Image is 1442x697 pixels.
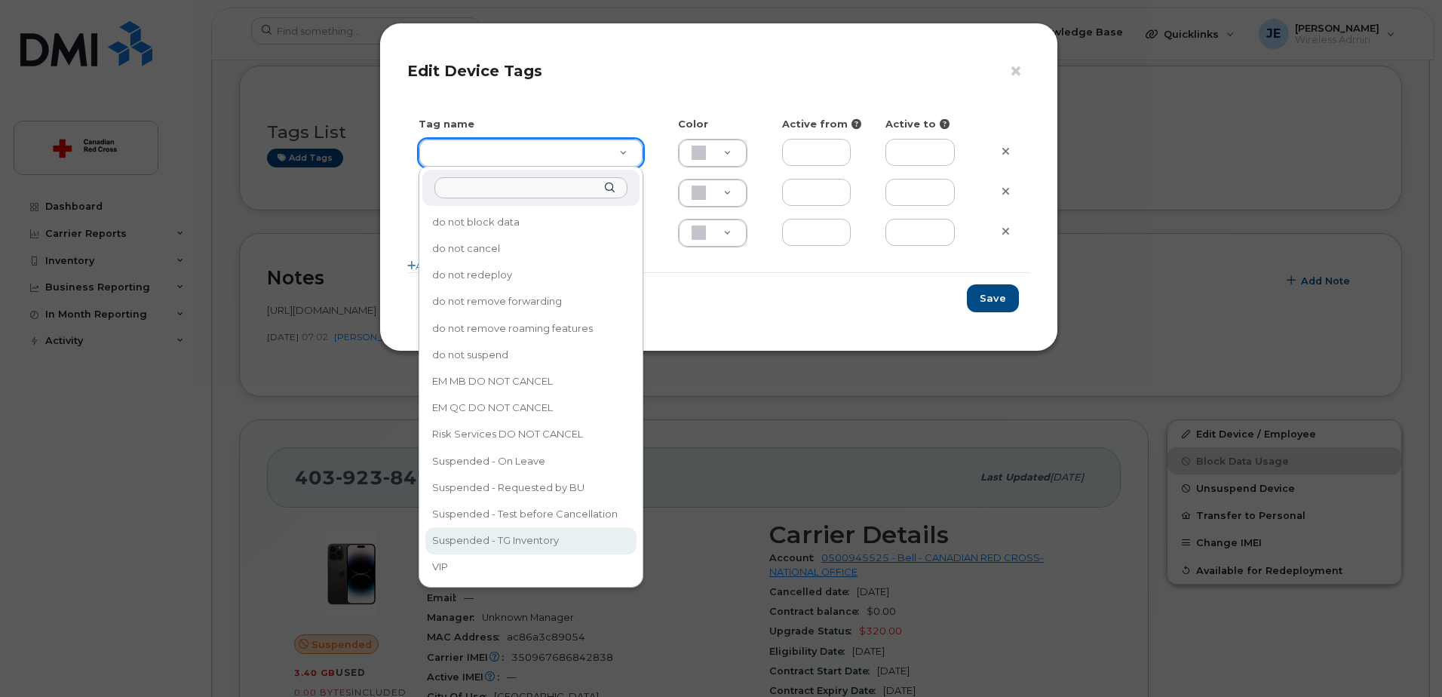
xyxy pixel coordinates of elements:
div: do not redeploy [427,263,635,287]
div: Suspended - TG Inventory [427,529,635,552]
div: Risk Services DO NOT CANCEL [427,423,635,447]
div: do not cancel [427,237,635,260]
div: do not suspend [427,343,635,367]
div: do not remove forwarding [427,290,635,314]
div: Suspended - Requested by BU [427,476,635,499]
div: Suspended - Test before Cancellation [427,502,635,526]
div: EM MB DO NOT CANCEL [427,370,635,393]
div: do not block data [427,210,635,234]
div: VIP [427,556,635,579]
div: do not remove roaming features [427,317,635,340]
div: EM QC DO NOT CANCEL [427,396,635,419]
div: Suspended - On Leave [427,450,635,473]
